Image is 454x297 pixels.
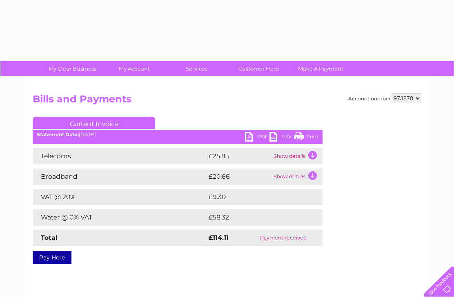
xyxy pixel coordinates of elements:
a: My Clear Business [39,61,106,76]
strong: Total [41,234,58,242]
a: PDF [245,132,269,144]
a: Services [163,61,230,76]
a: Make A Payment [287,61,354,76]
td: Broadband [33,168,207,185]
td: £58.32 [207,209,306,226]
a: CSV [269,132,294,144]
td: VAT @ 20% [33,189,207,205]
td: £20.66 [207,168,272,185]
div: [DATE] [33,132,323,137]
div: Account number [348,93,421,103]
b: Statement Date: [37,131,79,137]
a: Print [294,132,318,144]
td: £9.30 [207,189,304,205]
a: Pay Here [33,251,71,264]
td: Show details [272,148,323,164]
strong: £114.11 [209,234,229,242]
td: Telecoms [33,148,207,164]
td: Water @ 0% VAT [33,209,207,226]
td: Show details [272,168,323,185]
td: Payment received [244,230,323,246]
a: My Account [101,61,168,76]
td: £25.83 [207,148,272,164]
h2: Bills and Payments [33,93,421,109]
a: Current Invoice [33,117,155,129]
a: Customer Help [225,61,292,76]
